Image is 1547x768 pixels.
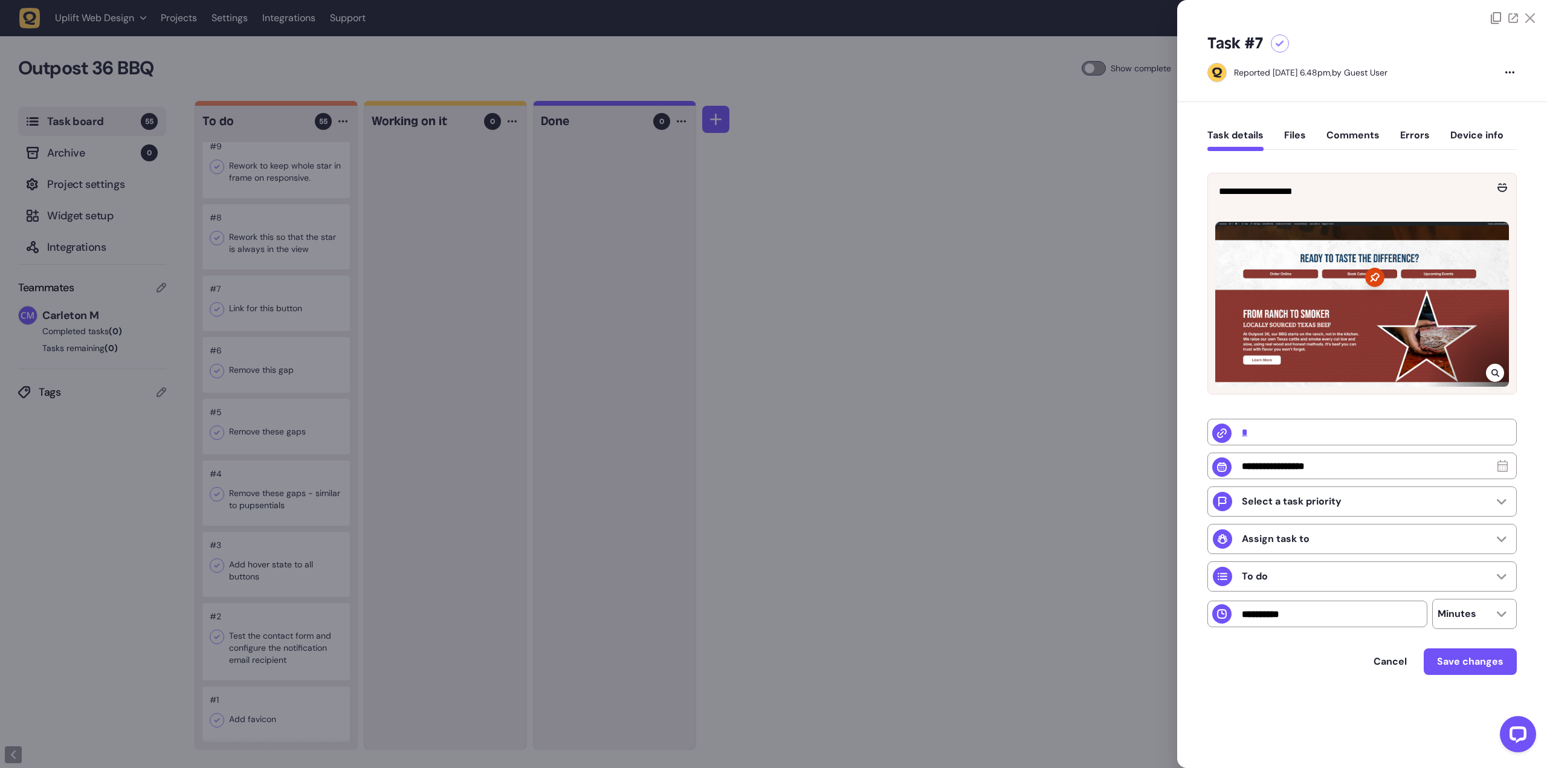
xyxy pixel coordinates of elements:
[1208,63,1226,82] img: Guest User
[1242,533,1310,545] p: Assign task to
[1400,129,1430,151] button: Errors
[1284,129,1306,151] button: Files
[1207,129,1264,151] button: Task details
[1374,655,1407,668] span: Cancel
[1490,711,1541,762] iframe: LiveChat chat widget
[1242,570,1268,582] p: To do
[1438,608,1476,620] p: Minutes
[1361,650,1419,674] button: Cancel
[1234,67,1332,78] div: Reported [DATE] 6.48pm,
[1326,129,1380,151] button: Comments
[1234,66,1387,79] div: by Guest User
[1207,34,1264,53] h5: Task #7
[1242,495,1342,508] p: Select a task priority
[1437,655,1503,668] span: Save changes
[1424,648,1517,675] button: Save changes
[1450,129,1503,151] button: Device info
